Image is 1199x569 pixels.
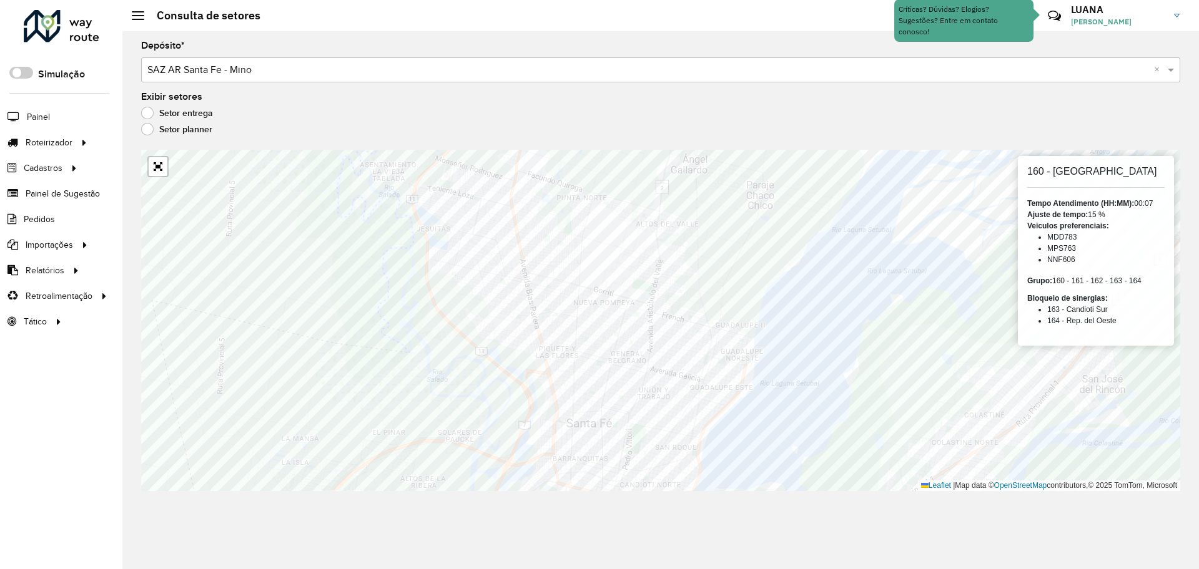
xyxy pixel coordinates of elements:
[26,238,73,251] span: Importações
[1047,243,1165,254] li: MPS763
[1041,2,1068,29] a: Contato Rápido
[1027,165,1165,177] h6: 160 - [GEOGRAPHIC_DATA]
[1047,315,1165,326] li: 164 - Rep. del Oeste
[1047,254,1165,265] li: NNF606
[26,289,92,303] span: Retroalimentação
[24,315,47,328] span: Tático
[1027,275,1165,286] div: 160 - 161 - 162 - 163 - 164
[1071,16,1165,27] span: [PERSON_NAME]
[994,481,1047,490] a: OpenStreetMap
[26,264,64,277] span: Relatórios
[1047,231,1165,243] li: MDD783
[24,213,55,226] span: Pedidos
[921,481,951,490] a: Leaflet
[1047,304,1165,315] li: 163 - Candioti Sur
[141,89,202,104] label: Exibir setores
[1154,62,1165,77] span: Clear all
[1027,294,1108,303] strong: Bloqueio de sinergias:
[1071,4,1165,16] h3: LUANA
[141,123,212,135] label: Setor planner
[26,187,100,200] span: Painel de Sugestão
[1027,198,1165,209] div: 00:07
[918,480,1180,491] div: Map data © contributors,© 2025 TomTom, Microsoft
[149,157,167,176] a: Abrir mapa em tela cheia
[141,38,185,53] label: Depósito
[38,67,85,82] label: Simulação
[144,9,260,22] h2: Consulta de setores
[1027,221,1109,230] strong: Veículos preferenciais:
[953,481,955,490] span: |
[27,110,50,124] span: Painel
[26,136,72,149] span: Roteirizador
[1027,276,1052,285] strong: Grupo:
[1027,210,1088,219] strong: Ajuste de tempo:
[1027,199,1134,208] strong: Tempo Atendimento (HH:MM):
[24,162,62,175] span: Cadastros
[1027,209,1165,220] div: 15 %
[141,107,213,119] label: Setor entrega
